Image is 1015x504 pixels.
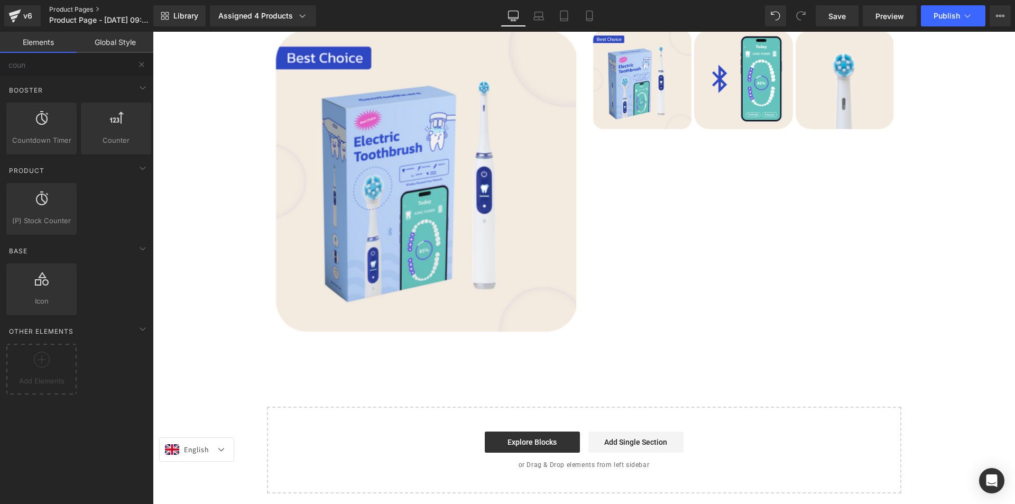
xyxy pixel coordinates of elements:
a: Tablet [551,5,577,26]
a: New Library [153,5,206,26]
span: Countdown Timer [10,135,73,146]
span: Product Page - [DATE] 09:00:37 [49,16,151,24]
span: Add Elements [9,375,74,387]
span: Preview [875,11,904,22]
button: Redo [790,5,811,26]
span: Base [8,246,29,256]
a: Global Style [77,32,153,53]
a: v6 [4,5,41,26]
a: Mobile [577,5,602,26]
a: Add Single Section [436,400,531,421]
span: Other Elements [8,326,75,336]
span: Icon [10,296,73,307]
button: Publish [921,5,985,26]
button: More [990,5,1011,26]
span: Counter [84,135,148,146]
div: Assigned 4 Products [218,11,308,21]
a: Desktop [501,5,526,26]
span: Product [8,166,45,176]
span: (P) Stock Counter [10,215,73,226]
a: Explore Blocks [332,400,427,421]
p: or Drag & Drop elements from left sidebar [131,429,732,437]
div: Open Intercom Messenger [979,468,1004,493]
span: Publish [934,12,960,20]
div: v6 [21,9,34,23]
a: Laptop [526,5,551,26]
iframe: To enrich screen reader interactions, please activate Accessibility in Grammarly extension settings [153,32,1015,504]
a: Preview [863,5,917,26]
button: Undo [765,5,786,26]
span: Booster [8,85,44,95]
span: Save [828,11,846,22]
span: Library [173,11,198,21]
a: Product Pages [49,5,171,14]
